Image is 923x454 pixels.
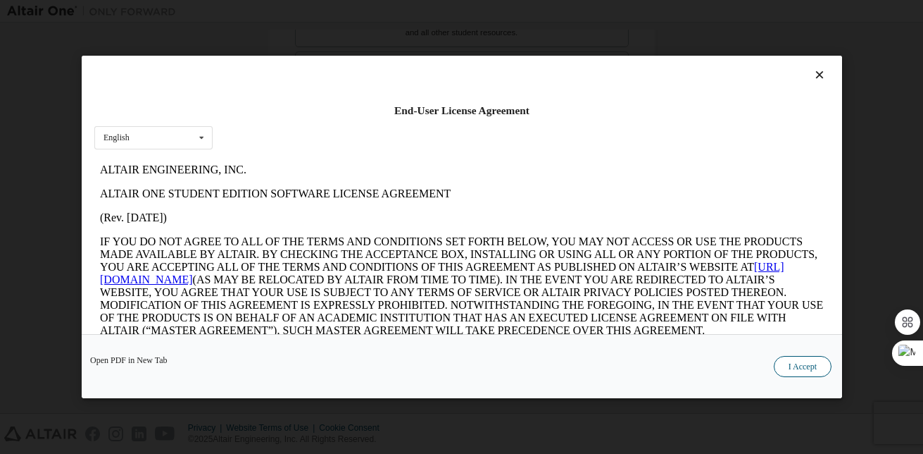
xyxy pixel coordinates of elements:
p: ALTAIR ONE STUDENT EDITION SOFTWARE LICENSE AGREEMENT [6,30,729,42]
a: [URL][DOMAIN_NAME] [6,103,690,128]
div: End-User License Agreement [94,104,829,118]
p: (Rev. [DATE]) [6,54,729,66]
p: This Altair One Student Edition Software License Agreement (“Agreement”) is between Altair Engine... [6,190,729,241]
p: ALTAIR ENGINEERING, INC. [6,6,729,18]
a: Open PDF in New Tab [90,356,168,364]
button: I Accept [773,356,831,377]
div: English [103,133,130,142]
p: IF YOU DO NOT AGREE TO ALL OF THE TERMS AND CONDITIONS SET FORTH BELOW, YOU MAY NOT ACCESS OR USE... [6,78,729,179]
